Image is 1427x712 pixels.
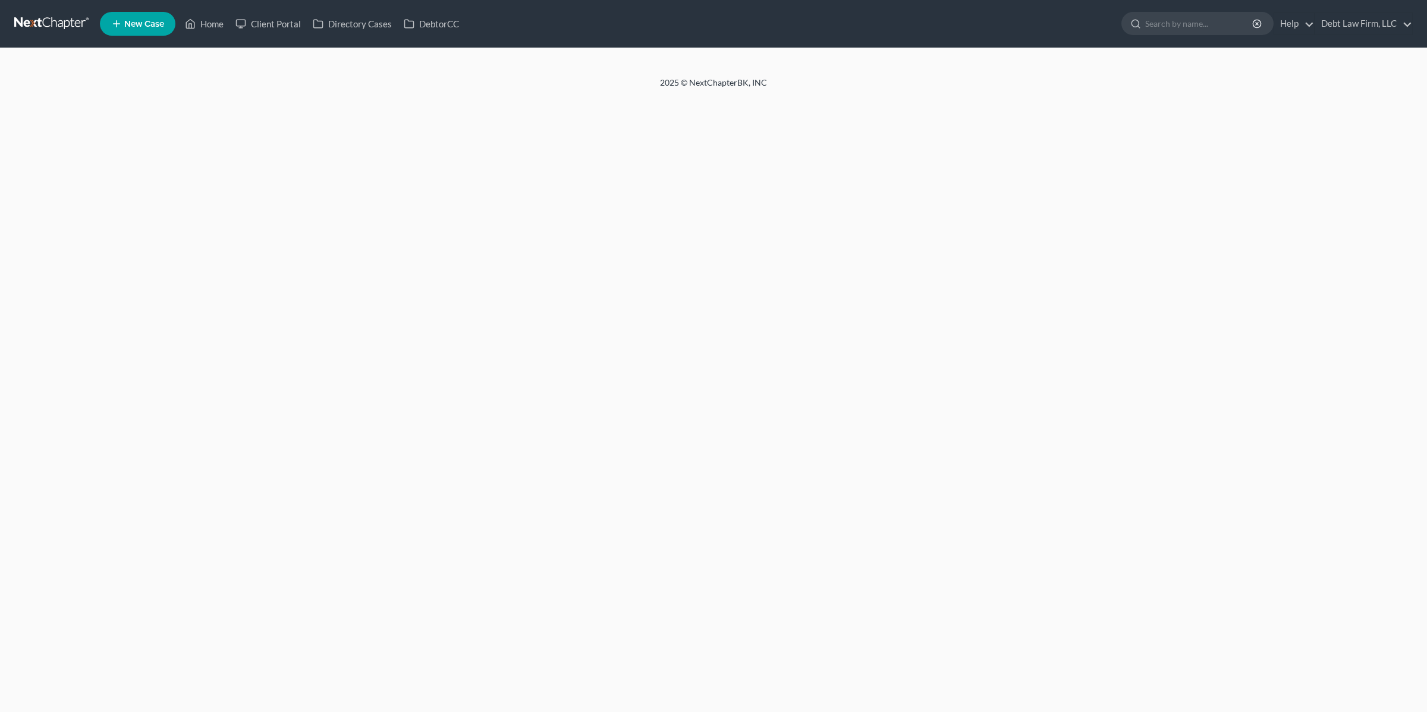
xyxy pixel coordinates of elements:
[1274,13,1314,34] a: Help
[307,13,398,34] a: Directory Cases
[124,20,164,29] span: New Case
[1145,12,1254,34] input: Search by name...
[1315,13,1412,34] a: Debt Law Firm, LLC
[230,13,307,34] a: Client Portal
[375,77,1052,98] div: 2025 © NextChapterBK, INC
[398,13,465,34] a: DebtorCC
[179,13,230,34] a: Home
